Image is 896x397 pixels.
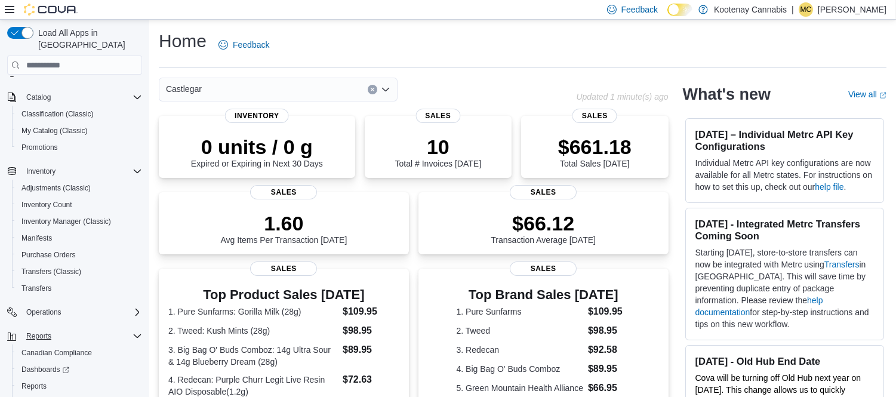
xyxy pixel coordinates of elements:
span: Operations [21,305,142,319]
dt: 5. Green Mountain Health Alliance [457,382,583,394]
p: Updated 1 minute(s) ago [576,92,668,101]
h3: [DATE] - Old Hub End Date [695,355,874,367]
h2: What's new [683,85,771,104]
span: Sales [510,261,577,276]
dd: $66.95 [588,381,630,395]
span: Adjustments (Classic) [21,183,91,193]
span: Reports [21,381,47,391]
span: My Catalog (Classic) [17,124,142,138]
p: Individual Metrc API key configurations are now available for all Metrc states. For instructions ... [695,157,874,193]
dt: 1. Pure Sunfarms: Gorilla Milk (28g) [168,306,338,318]
span: Feedback [233,39,269,51]
dd: $109.95 [588,304,630,319]
a: Adjustments (Classic) [17,181,96,195]
button: Inventory [2,163,147,180]
p: 10 [395,135,481,159]
button: My Catalog (Classic) [12,122,147,139]
span: Inventory [225,109,289,123]
dt: 3. Redecan [457,344,583,356]
div: Total # Invoices [DATE] [395,135,481,168]
button: Open list of options [381,85,390,94]
dt: 2. Tweed: Kush Mints (28g) [168,325,338,337]
p: $661.18 [558,135,632,159]
span: Manifests [21,233,52,243]
div: Avg Items Per Transaction [DATE] [220,211,347,245]
span: Inventory Count [17,198,142,212]
button: Transfers [12,280,147,297]
span: Inventory Manager (Classic) [17,214,142,229]
span: Purchase Orders [21,250,76,260]
dt: 4. Big Bag O' Buds Comboz [457,363,583,375]
span: Load All Apps in [GEOGRAPHIC_DATA] [33,27,142,51]
span: Promotions [21,143,58,152]
dt: 3. Big Bag O' Buds Comboz: 14g Ultra Sour & 14g Blueberry Dream (28g) [168,344,338,368]
h3: [DATE] - Integrated Metrc Transfers Coming Soon [695,218,874,242]
span: Inventory [21,164,142,179]
span: Adjustments (Classic) [17,181,142,195]
span: Inventory Manager (Classic) [21,217,111,226]
h3: Top Product Sales [DATE] [168,288,399,302]
span: Transfers (Classic) [21,267,81,276]
span: Inventory [26,167,56,176]
dd: $98.95 [588,324,630,338]
span: Purchase Orders [17,248,142,262]
button: Canadian Compliance [12,344,147,361]
span: Reports [26,331,51,341]
dd: $89.95 [588,362,630,376]
a: help file [815,182,843,192]
span: Canadian Compliance [21,348,92,358]
a: Transfers [17,281,56,296]
span: Sales [510,185,577,199]
p: 1.60 [220,211,347,235]
button: Inventory [21,164,60,179]
span: Dashboards [21,365,69,374]
button: Reports [12,378,147,395]
a: Feedback [214,33,274,57]
a: Manifests [17,231,57,245]
p: $66.12 [491,211,596,235]
button: Reports [21,329,56,343]
button: Catalog [21,90,56,104]
p: Kootenay Cannabis [714,2,787,17]
button: Manifests [12,230,147,247]
button: Transfers (Classic) [12,263,147,280]
button: Inventory Manager (Classic) [12,213,147,230]
span: Sales [250,261,317,276]
a: Promotions [17,140,63,155]
span: MC [800,2,812,17]
a: Dashboards [17,362,74,377]
svg: External link [879,92,886,99]
a: Reports [17,379,51,393]
span: Classification (Classic) [17,107,142,121]
button: Adjustments (Classic) [12,180,147,196]
span: Inventory Count [21,200,72,210]
button: Reports [2,328,147,344]
span: Sales [250,185,317,199]
a: Inventory Manager (Classic) [17,214,116,229]
span: Transfers (Classic) [17,264,142,279]
span: Reports [21,329,142,343]
button: Operations [2,304,147,321]
span: Canadian Compliance [17,346,142,360]
a: Transfers (Classic) [17,264,86,279]
a: Canadian Compliance [17,346,97,360]
p: Starting [DATE], store-to-store transfers can now be integrated with Metrc using in [GEOGRAPHIC_D... [695,247,874,330]
span: Castlegar [166,82,202,96]
a: Inventory Count [17,198,77,212]
span: Manifests [17,231,142,245]
div: Melissa Chapman [799,2,813,17]
h3: Top Brand Sales [DATE] [457,288,630,302]
input: Dark Mode [667,4,692,16]
a: Classification (Classic) [17,107,98,121]
button: Purchase Orders [12,247,147,263]
p: 0 units / 0 g [191,135,323,159]
a: help documentation [695,296,823,317]
p: [PERSON_NAME] [818,2,886,17]
dd: $89.95 [343,343,399,357]
span: Dark Mode [667,16,668,17]
span: Sales [415,109,460,123]
dt: 2. Tweed [457,325,583,337]
span: Sales [572,109,617,123]
span: Operations [26,307,61,317]
a: View allExternal link [848,90,886,99]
